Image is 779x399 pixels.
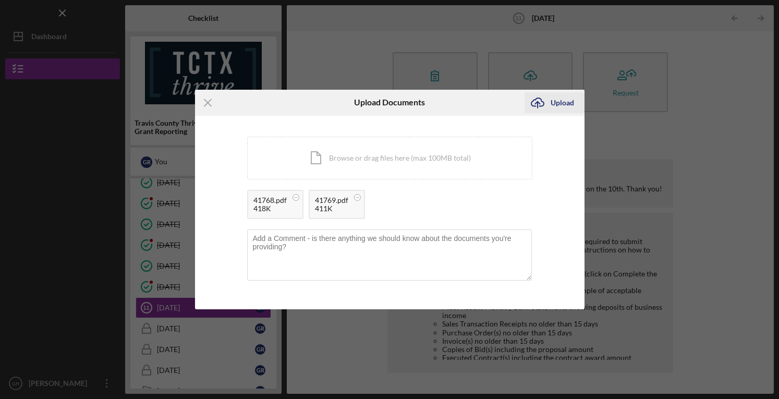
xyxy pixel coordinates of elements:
[551,92,574,113] div: Upload
[525,92,585,113] button: Upload
[253,196,287,204] div: 41768.pdf
[354,98,425,107] h6: Upload Documents
[315,196,348,204] div: 41769.pdf
[315,204,348,213] div: 411K
[253,204,287,213] div: 418K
